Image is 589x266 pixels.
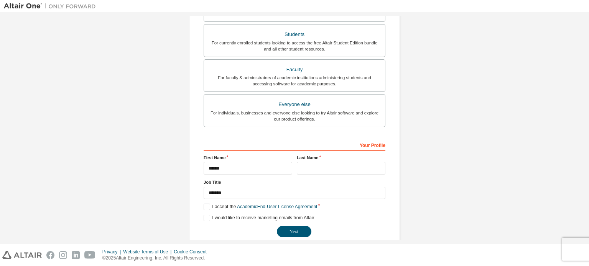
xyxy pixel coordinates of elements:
label: I would like to receive marketing emails from Altair [204,215,314,221]
img: facebook.svg [46,251,54,259]
a: Academic End-User License Agreement [237,204,317,209]
img: altair_logo.svg [2,251,42,259]
div: Cookie Consent [174,249,211,255]
button: Next [277,226,311,237]
div: For currently enrolled students looking to access the free Altair Student Edition bundle and all ... [209,40,380,52]
p: © 2025 Altair Engineering, Inc. All Rights Reserved. [102,255,211,261]
img: Altair One [4,2,100,10]
div: Website Terms of Use [123,249,174,255]
div: Your Profile [204,139,385,151]
label: Last Name [297,155,385,161]
img: youtube.svg [84,251,95,259]
div: For individuals, businesses and everyone else looking to try Altair software and explore our prod... [209,110,380,122]
div: Privacy [102,249,123,255]
label: First Name [204,155,292,161]
div: For faculty & administrators of academic institutions administering students and accessing softwa... [209,75,380,87]
div: Everyone else [209,99,380,110]
label: I accept the [204,204,317,210]
div: Faculty [209,64,380,75]
img: instagram.svg [59,251,67,259]
img: linkedin.svg [72,251,80,259]
label: Job Title [204,179,385,185]
div: Students [209,29,380,40]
